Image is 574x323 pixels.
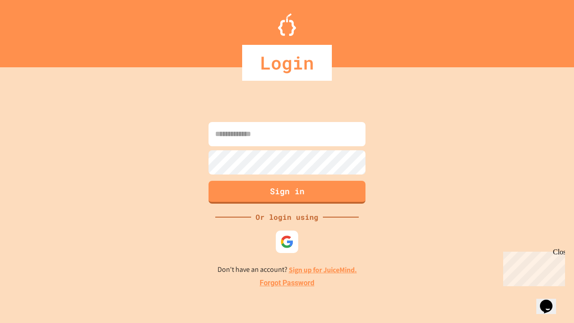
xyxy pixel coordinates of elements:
img: google-icon.svg [280,235,294,249]
iframe: chat widget [536,287,565,314]
p: Don't have an account? [217,264,357,275]
div: Chat with us now!Close [4,4,62,57]
div: Login [242,45,332,81]
a: Sign up for JuiceMind. [289,265,357,275]
button: Sign in [209,181,365,204]
a: Forgot Password [260,278,314,288]
div: Or login using [251,212,323,223]
img: Logo.svg [278,13,296,36]
iframe: chat widget [500,248,565,286]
